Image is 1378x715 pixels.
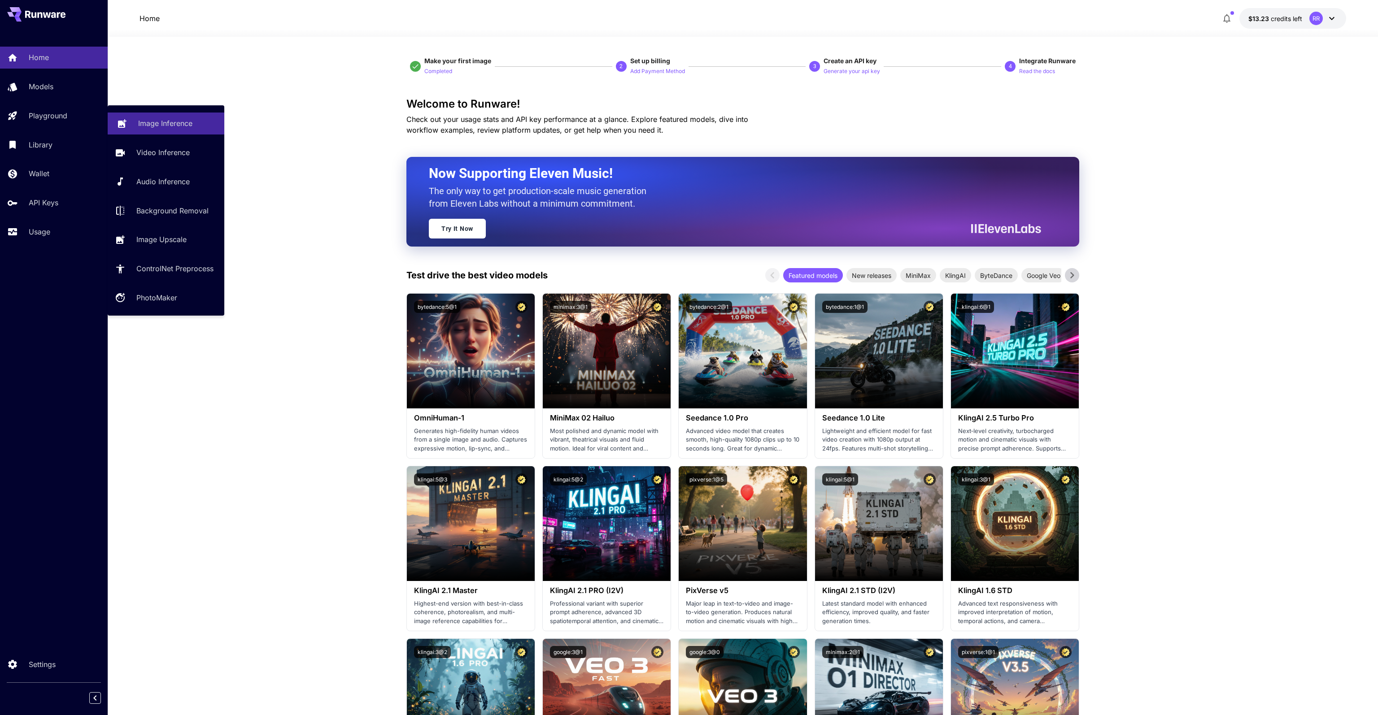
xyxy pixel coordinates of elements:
[550,414,663,422] h3: MiniMax 02 Hailuo
[951,466,1079,581] img: alt
[515,646,528,658] button: Certified Model – Vetted for best performance and includes a commercial license.
[815,466,943,581] img: alt
[1060,646,1072,658] button: Certified Model – Vetted for best performance and includes a commercial license.
[414,586,528,595] h3: KlingAI 2.1 Master
[108,171,224,193] a: Audio Inference
[108,287,224,309] a: PhotoMaker
[543,294,671,408] img: alt
[924,301,936,313] button: Certified Model – Vetted for best performance and includes a commercial license.
[651,473,663,485] button: Certified Model – Vetted for best performance and includes a commercial license.
[958,414,1072,422] h3: KlingAI 2.5 Turbo Pro
[958,586,1072,595] h3: KlingAI 1.6 STD
[108,229,224,251] a: Image Upscale
[140,13,160,24] p: Home
[958,301,994,313] button: klingai:6@1
[686,599,799,626] p: Major leap in text-to-video and image-to-video generation. Produces natural motion and cinematic ...
[788,301,800,313] button: Certified Model – Vetted for best performance and includes a commercial license.
[550,586,663,595] h3: KlingAI 2.1 PRO (I2V)
[686,586,799,595] h3: PixVerse v5
[406,269,548,282] p: Test drive the best video models
[414,473,451,485] button: klingai:5@3
[414,301,460,313] button: bytedance:5@1
[1021,271,1066,280] span: Google Veo
[824,67,880,76] p: Generate your api key
[424,67,452,76] p: Completed
[958,646,999,658] button: pixverse:1@1
[543,466,671,581] img: alt
[788,473,800,485] button: Certified Model – Vetted for best performance and includes a commercial license.
[630,57,670,65] span: Set up billing
[1309,12,1323,25] div: RR
[414,427,528,453] p: Generates high-fidelity human videos from a single image and audio. Captures expressive motion, l...
[686,301,732,313] button: bytedance:2@1
[550,301,591,313] button: minimax:3@1
[686,473,727,485] button: pixverse:1@5
[900,271,936,280] span: MiniMax
[96,690,108,706] div: Collapse sidebar
[29,659,56,670] p: Settings
[407,466,535,581] img: alt
[951,294,1079,408] img: alt
[679,294,807,408] img: alt
[414,414,528,422] h3: OmniHuman‑1
[29,226,50,237] p: Usage
[414,599,528,626] p: Highest-end version with best-in-class coherence, photorealism, and multi-image reference capabil...
[136,205,209,216] p: Background Removal
[407,294,535,408] img: alt
[788,646,800,658] button: Certified Model – Vetted for best performance and includes a commercial license.
[1271,15,1302,22] span: credits left
[1019,57,1076,65] span: Integrate Runware
[651,301,663,313] button: Certified Model – Vetted for best performance and includes a commercial license.
[136,176,190,187] p: Audio Inference
[1019,67,1055,76] p: Read the docs
[975,271,1018,280] span: ByteDance
[136,292,177,303] p: PhotoMaker
[29,139,52,150] p: Library
[679,466,807,581] img: alt
[940,271,971,280] span: KlingAI
[29,197,58,208] p: API Keys
[686,414,799,422] h3: Seedance 1.0 Pro
[29,110,67,121] p: Playground
[406,115,748,134] span: Check out your usage stats and API key performance at a glance. Explore featured models, dive int...
[846,271,897,280] span: New releases
[822,473,858,485] button: klingai:5@1
[138,118,192,129] p: Image Inference
[550,599,663,626] p: Professional variant with superior prompt adherence, advanced 3D spatiotemporal attention, and ci...
[108,113,224,134] a: Image Inference
[958,427,1072,453] p: Next‑level creativity, turbocharged motion and cinematic visuals with precise prompt adherence. S...
[822,427,936,453] p: Lightweight and efficient model for fast video creation with 1080p output at 24fps. Features mult...
[619,62,623,70] p: 2
[429,165,1034,182] h2: Now Supporting Eleven Music!
[1060,473,1072,485] button: Certified Model – Vetted for best performance and includes a commercial license.
[89,692,101,704] button: Collapse sidebar
[924,646,936,658] button: Certified Model – Vetted for best performance and includes a commercial license.
[958,473,994,485] button: klingai:3@1
[822,646,863,658] button: minimax:2@1
[429,219,486,238] a: Try It Now
[1239,8,1346,29] button: $13.22832
[1060,301,1072,313] button: Certified Model – Vetted for best performance and includes a commercial license.
[822,599,936,626] p: Latest standard model with enhanced efficiency, improved quality, and faster generation times.
[824,57,877,65] span: Create an API key
[783,271,843,280] span: Featured models
[924,473,936,485] button: Certified Model – Vetted for best performance and includes a commercial license.
[815,294,943,408] img: alt
[813,62,816,70] p: 3
[406,98,1079,110] h3: Welcome to Runware!
[1248,14,1302,23] div: $13.22832
[630,67,685,76] p: Add Payment Method
[822,301,868,313] button: bytedance:1@1
[108,142,224,164] a: Video Inference
[136,263,214,274] p: ControlNet Preprocess
[29,52,49,63] p: Home
[958,599,1072,626] p: Advanced text responsiveness with improved interpretation of motion, temporal actions, and camera...
[429,185,653,210] p: The only way to get production-scale music generation from Eleven Labs without a minimum commitment.
[136,147,190,158] p: Video Inference
[1248,15,1271,22] span: $13.23
[136,234,187,245] p: Image Upscale
[550,427,663,453] p: Most polished and dynamic model with vibrant, theatrical visuals and fluid motion. Ideal for vira...
[414,646,451,658] button: klingai:3@2
[822,586,936,595] h3: KlingAI 2.1 STD (I2V)
[550,473,587,485] button: klingai:5@2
